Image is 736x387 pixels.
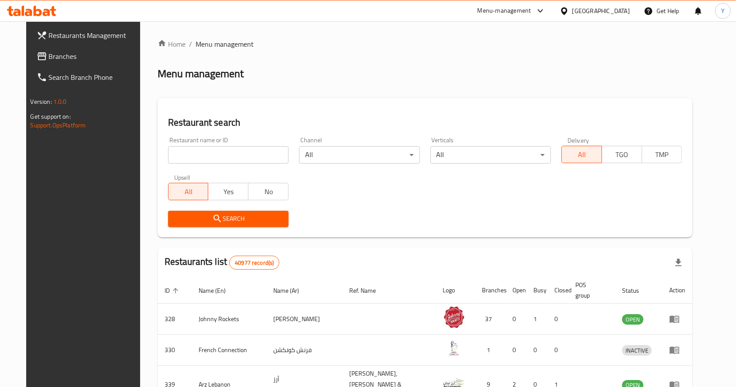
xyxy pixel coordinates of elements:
[443,306,465,328] img: Johnny Rockets
[208,183,248,200] button: Yes
[165,255,280,270] h2: Restaurants list
[31,111,71,122] span: Get support on:
[622,315,643,325] span: OPEN
[548,304,569,335] td: 0
[175,213,282,224] span: Search
[30,25,149,46] a: Restaurants Management
[30,46,149,67] a: Branches
[572,6,630,16] div: [GEOGRAPHIC_DATA]
[199,285,237,296] span: Name (En)
[576,280,605,301] span: POS group
[527,304,548,335] td: 1
[721,6,725,16] span: Y
[230,259,279,267] span: 40977 record(s)
[273,285,310,296] span: Name (Ar)
[646,148,679,161] span: TMP
[548,277,569,304] th: Closed
[602,146,642,163] button: TGO
[567,137,589,143] label: Delivery
[168,116,682,129] h2: Restaurant search
[30,67,149,88] a: Search Branch Phone
[31,96,52,107] span: Version:
[49,72,142,82] span: Search Branch Phone
[548,335,569,366] td: 0
[561,146,602,163] button: All
[174,174,190,180] label: Upsell
[622,345,652,356] div: INACTIVE
[622,285,650,296] span: Status
[189,39,192,49] li: /
[31,120,86,131] a: Support.OpsPlatform
[475,277,506,304] th: Branches
[168,146,289,164] input: Search for restaurant name or ID..
[443,337,465,359] img: French Connection
[266,304,342,335] td: [PERSON_NAME]
[266,335,342,366] td: فرنش كونكشن
[196,39,254,49] span: Menu management
[158,39,693,49] nav: breadcrumb
[168,183,209,200] button: All
[506,277,527,304] th: Open
[53,96,67,107] span: 1.0.0
[662,277,692,304] th: Action
[478,6,531,16] div: Menu-management
[165,285,181,296] span: ID
[669,345,685,355] div: Menu
[668,252,689,273] div: Export file
[158,304,192,335] td: 328
[642,146,682,163] button: TMP
[430,146,551,164] div: All
[565,148,598,161] span: All
[605,148,639,161] span: TGO
[527,277,548,304] th: Busy
[299,146,420,164] div: All
[158,335,192,366] td: 330
[192,304,267,335] td: Johnny Rockets
[475,304,506,335] td: 37
[527,335,548,366] td: 0
[168,211,289,227] button: Search
[158,67,244,81] h2: Menu management
[158,39,186,49] a: Home
[669,314,685,324] div: Menu
[172,185,205,198] span: All
[475,335,506,366] td: 1
[49,51,142,62] span: Branches
[622,314,643,325] div: OPEN
[248,183,289,200] button: No
[252,185,285,198] span: No
[436,277,475,304] th: Logo
[622,346,652,356] span: INACTIVE
[192,335,267,366] td: French Connection
[506,304,527,335] td: 0
[49,30,142,41] span: Restaurants Management
[212,185,245,198] span: Yes
[229,256,279,270] div: Total records count
[349,285,387,296] span: Ref. Name
[506,335,527,366] td: 0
